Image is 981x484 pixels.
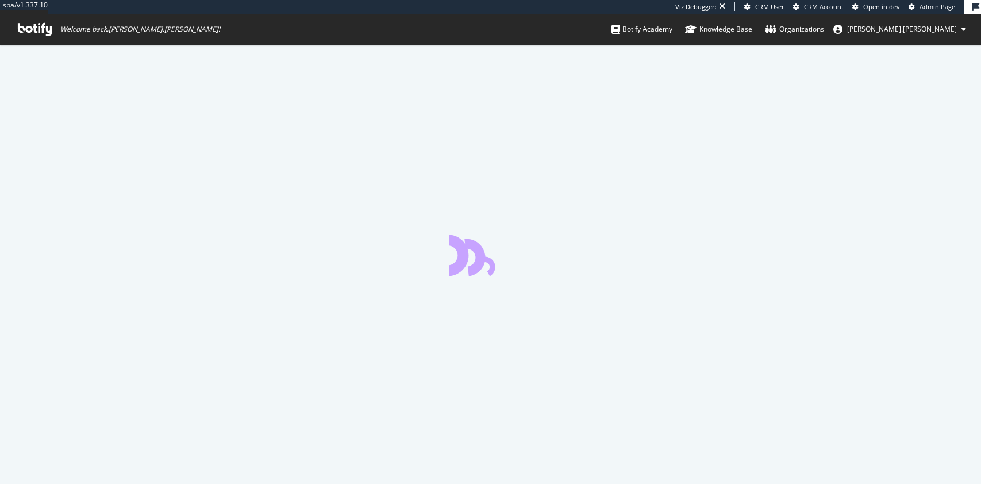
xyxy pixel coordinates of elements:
a: CRM User [744,2,784,11]
span: Open in dev [863,2,900,11]
a: Knowledge Base [685,14,752,45]
a: Open in dev [852,2,900,11]
a: Admin Page [909,2,955,11]
div: Organizations [765,24,824,35]
a: Botify Academy [611,14,672,45]
a: Organizations [765,14,824,45]
div: Viz Debugger: [675,2,717,11]
a: CRM Account [793,2,844,11]
span: CRM User [755,2,784,11]
span: Admin Page [920,2,955,11]
span: CRM Account [804,2,844,11]
span: julien.sardin [847,24,957,34]
button: [PERSON_NAME].[PERSON_NAME] [824,20,975,39]
div: Botify Academy [611,24,672,35]
div: Knowledge Base [685,24,752,35]
div: animation [449,235,532,276]
span: Welcome back, [PERSON_NAME].[PERSON_NAME] ! [60,25,220,34]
